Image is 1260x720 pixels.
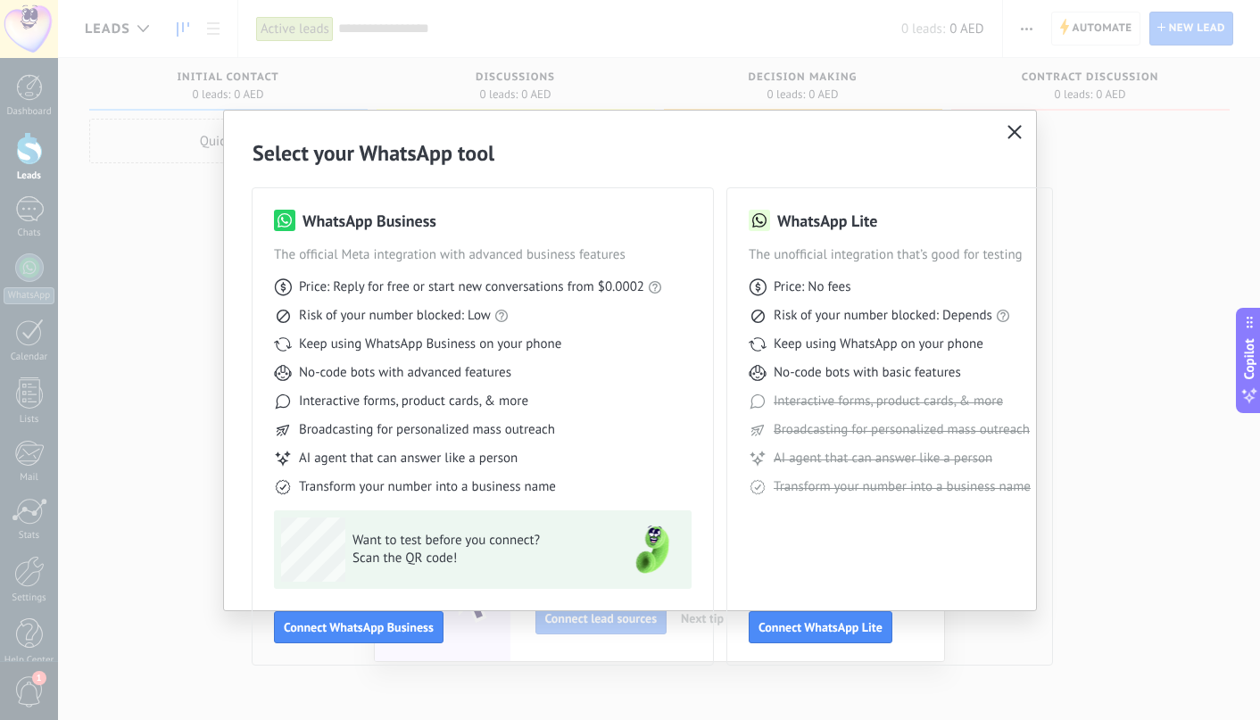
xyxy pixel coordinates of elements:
[299,478,556,496] span: Transform your number into a business name
[774,450,992,468] span: AI agent that can answer like a person
[274,611,443,643] button: Connect WhatsApp Business
[299,307,491,325] span: Risk of your number blocked: Low
[774,307,992,325] span: Risk of your number blocked: Depends
[299,278,644,296] span: Price: Reply for free or start new conversations from $0.0002
[620,517,684,582] img: green-phone.png
[299,393,528,410] span: Interactive forms, product cards, & more
[774,335,983,353] span: Keep using WhatsApp on your phone
[774,478,1031,496] span: Transform your number into a business name
[758,621,883,633] span: Connect WhatsApp Lite
[299,335,561,353] span: Keep using WhatsApp Business on your phone
[352,532,613,550] span: Want to test before you connect?
[1240,338,1258,379] span: Copilot
[749,246,1031,264] span: The unofficial integration that’s good for testing
[774,393,1003,410] span: Interactive forms, product cards, & more
[352,550,613,567] span: Scan the QR code!
[299,421,555,439] span: Broadcasting for personalized mass outreach
[774,278,850,296] span: Price: No fees
[253,139,1007,167] h2: Select your WhatsApp tool
[774,364,961,382] span: No-code bots with basic features
[299,364,511,382] span: No-code bots with advanced features
[749,611,892,643] button: Connect WhatsApp Lite
[777,210,877,232] h3: WhatsApp Lite
[284,621,434,633] span: Connect WhatsApp Business
[299,450,518,468] span: AI agent that can answer like a person
[274,246,692,264] span: The official Meta integration with advanced business features
[774,421,1030,439] span: Broadcasting for personalized mass outreach
[303,210,436,232] h3: WhatsApp Business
